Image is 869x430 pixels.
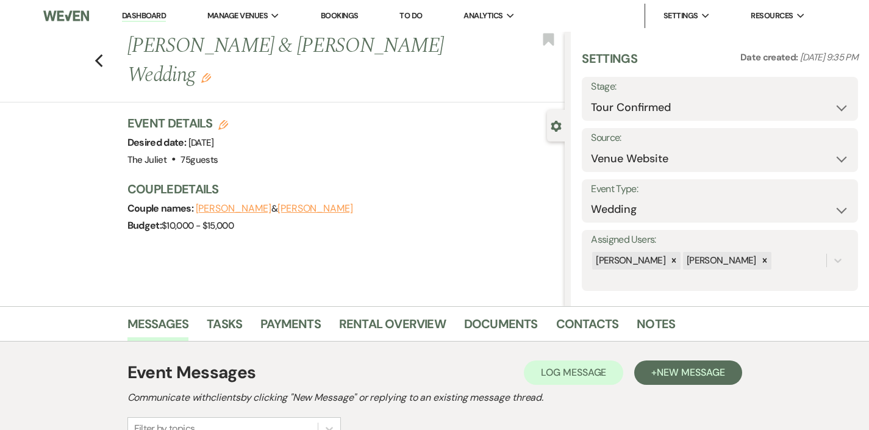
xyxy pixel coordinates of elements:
button: Log Message [524,360,623,385]
label: Event Type: [591,181,849,198]
span: & [196,202,353,215]
span: $10,000 - $15,000 [162,220,234,232]
div: [PERSON_NAME] [592,252,667,270]
span: Resources [751,10,793,22]
span: Desired date: [127,136,188,149]
button: Close lead details [551,120,562,131]
h3: Event Details [127,115,229,132]
span: 75 guests [181,154,218,166]
span: Manage Venues [207,10,268,22]
span: The Juliet [127,154,167,166]
span: Couple names: [127,202,196,215]
a: Documents [464,314,538,341]
div: [PERSON_NAME] [683,252,758,270]
h2: Communicate with clients by clicking "New Message" or replying to an existing message thread. [127,390,742,405]
button: [PERSON_NAME] [277,204,353,213]
a: Dashboard [122,10,166,22]
label: Assigned Users: [591,231,849,249]
a: Contacts [556,314,619,341]
h1: Event Messages [127,360,256,385]
a: Bookings [321,10,359,21]
span: [DATE] [188,137,214,149]
a: Notes [637,314,675,341]
button: +New Message [634,360,742,385]
span: Log Message [541,366,606,379]
span: [DATE] 9:35 PM [800,51,858,63]
button: [PERSON_NAME] [196,204,271,213]
img: Weven Logo [43,3,89,29]
a: Payments [260,314,321,341]
a: Tasks [207,314,242,341]
button: Edit [201,72,211,83]
span: Date created: [740,51,800,63]
span: Analytics [463,10,502,22]
label: Source: [591,129,849,147]
h1: [PERSON_NAME] & [PERSON_NAME] Wedding [127,32,473,90]
label: Stage: [591,78,849,96]
a: Rental Overview [339,314,446,341]
span: Budget: [127,219,162,232]
span: New Message [657,366,724,379]
a: Messages [127,314,189,341]
h3: Couple Details [127,181,553,198]
h3: Settings [582,50,637,77]
a: To Do [399,10,422,21]
span: Settings [663,10,698,22]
